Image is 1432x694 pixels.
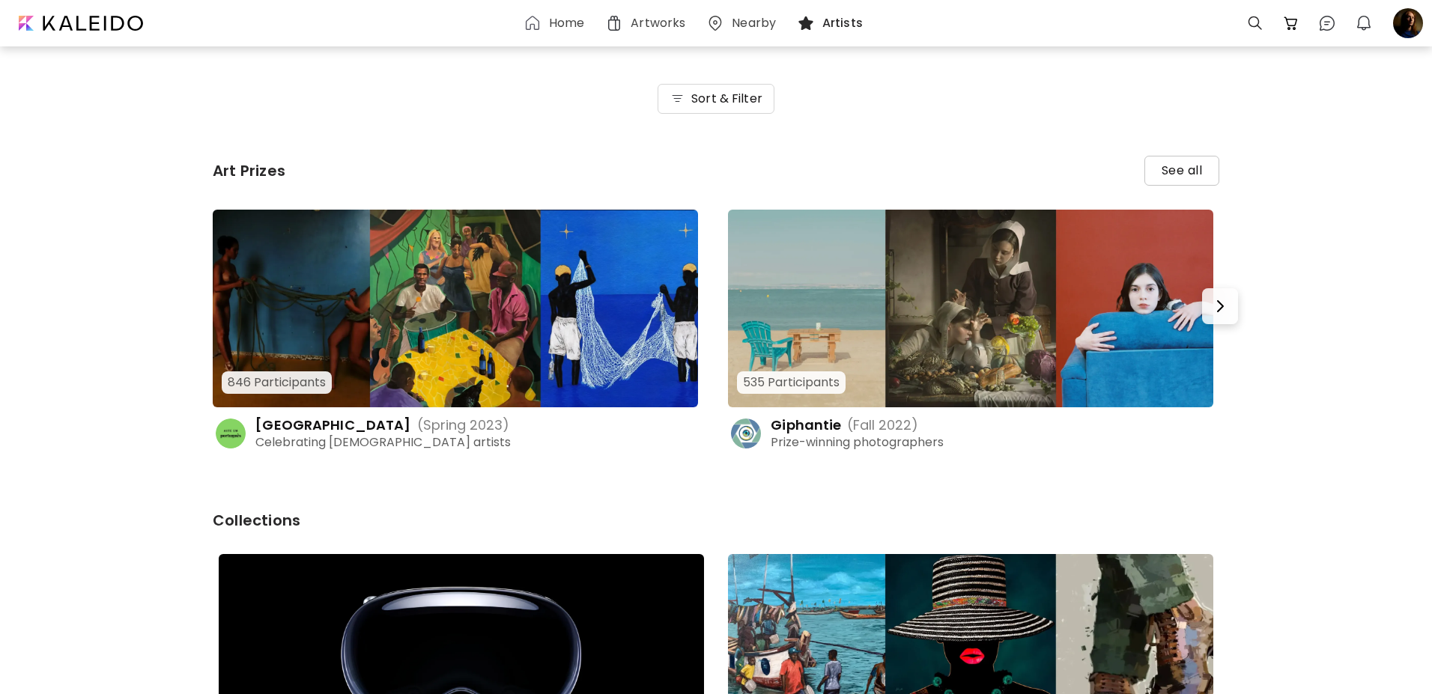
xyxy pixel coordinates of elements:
[691,90,762,108] h6: Sort & Filter
[1351,10,1377,36] button: bellIcon
[732,17,776,29] h6: Nearby
[706,14,782,32] a: Nearby
[1145,156,1219,185] span: See all
[549,17,584,29] h6: Home
[255,416,410,434] h4: [GEOGRAPHIC_DATA]
[847,416,918,434] h3: (Fall 2022)
[1282,14,1300,32] img: cart
[658,84,774,114] button: Sort & Filter
[213,511,1219,530] p: Collections
[213,161,285,180] p: Art Prizes
[728,210,1213,407] img: https://cdn.kaleido.art/CDN/ArtPrize/14/Background/large.webp?updated=489904
[524,14,590,32] a: Home
[417,416,509,434] h3: (Spring 2023)
[771,434,1206,451] h5: Prize-winning photographers
[737,371,846,394] div: 535 Participants
[771,416,841,434] h4: Giphantie
[1355,14,1373,32] img: bellIcon
[255,434,691,451] h5: Celebrating [DEMOGRAPHIC_DATA] artists
[1211,297,1229,315] img: Next-button
[797,14,869,32] a: Artists
[213,210,698,407] img: https://cdn.kaleido.art/CDN/ArtPrize/15/Background/large.webp?updated=554611
[631,17,685,29] h6: Artworks
[1144,156,1219,186] button: See all
[222,371,332,394] div: 846 Participants
[1318,14,1336,32] img: chatIcon
[822,17,863,29] h6: Artists
[605,14,691,32] a: Artworks
[1202,288,1238,324] button: Next-button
